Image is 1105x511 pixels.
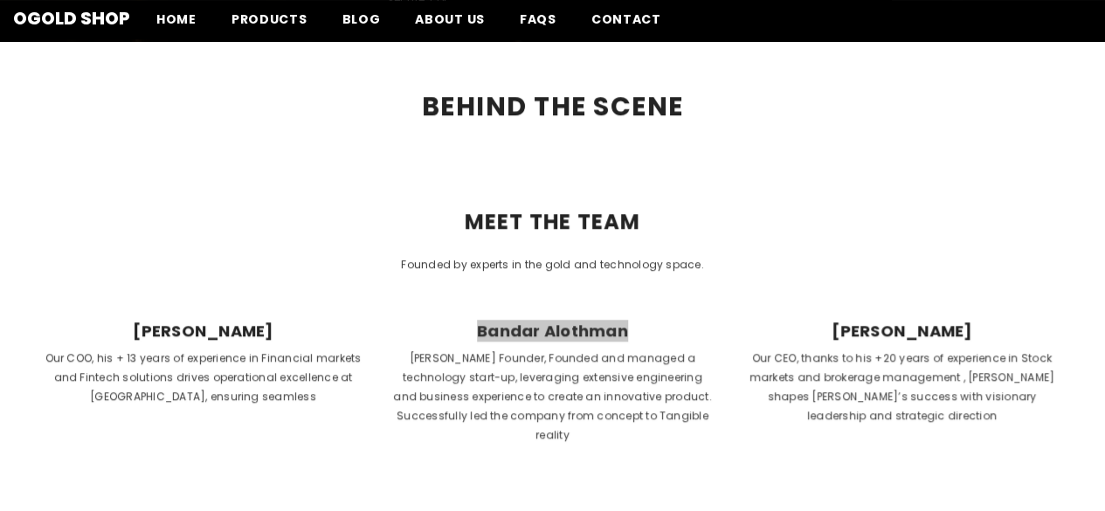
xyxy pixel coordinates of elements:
a: Ogold Shop [13,10,130,27]
span: Products [231,10,307,28]
a: Bandar Alothman[PERSON_NAME] Founder, Founded and managed a technology start-up, leveraging exten... [391,309,715,457]
span: Contact [591,10,661,28]
span: Home [156,10,197,28]
span: MEET THE TEAM [447,211,659,232]
p: Our COO, his + 13 years of experience in Financial markets and Fintech solutions drives operation... [43,349,364,406]
a: Blog [324,10,397,39]
a: FAQs [502,10,574,39]
p: Our CEO, thanks to his +20 years of experience in Stock markets and brokerage management , [PERSO... [742,349,1063,425]
span: Blog [342,10,380,28]
a: Home [139,10,214,39]
a: Contact [574,10,679,39]
a: [PERSON_NAME]Our COO, his + 13 years of experience in Financial markets and Fintech solutions dri... [42,309,365,457]
span: [PERSON_NAME] [43,321,364,341]
a: Products [214,10,325,39]
span: About us [415,10,485,28]
a: [PERSON_NAME]Our CEO, thanks to his +20 years of experience in Stock markets and brokerage manage... [741,309,1064,457]
a: About us [397,10,502,39]
span: Founded by experts in the gold and technology space. [401,257,703,272]
span: Bandar Alothman [392,321,714,341]
span: FAQs [520,10,556,28]
p: [PERSON_NAME] Founder, Founded and managed a technology start-up, leveraging extensive engineerin... [392,349,714,445]
span: [PERSON_NAME] [742,321,1063,341]
h2: BEHIND THE SCENE [42,94,1064,119]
